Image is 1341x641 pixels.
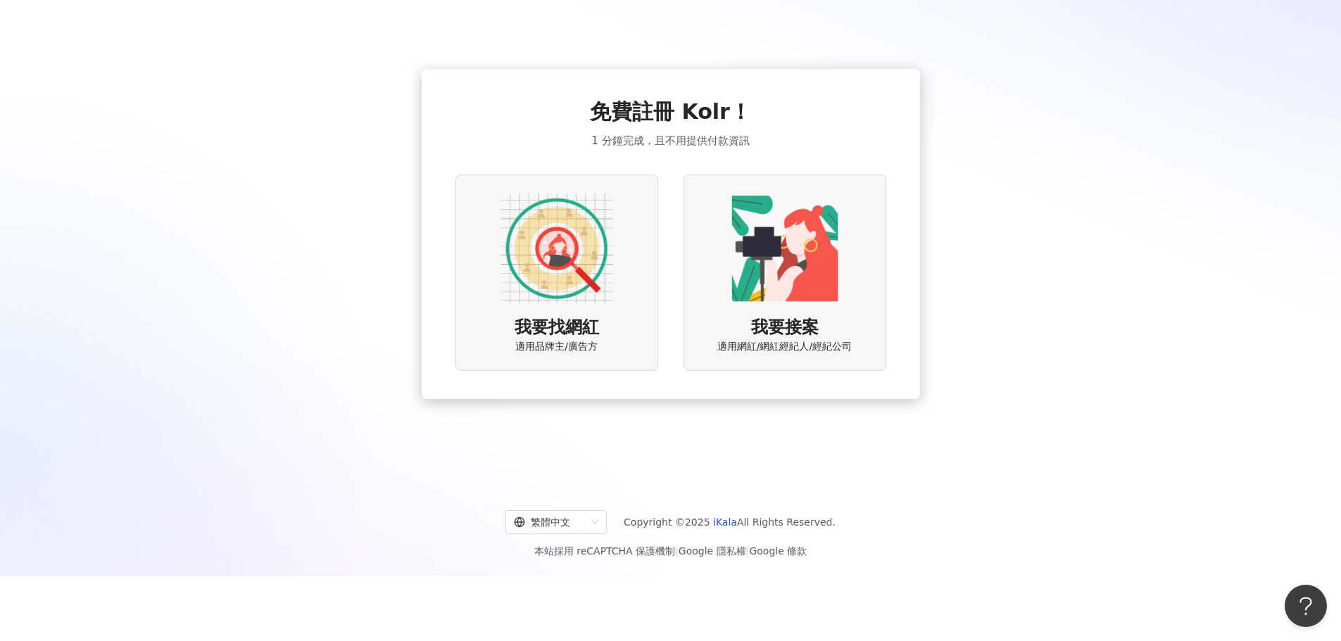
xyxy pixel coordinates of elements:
[534,542,807,559] span: 本站採用 reCAPTCHA 保護機制
[1285,585,1327,627] iframe: Help Scout Beacon - Open
[591,132,749,149] span: 1 分鐘完成，且不用提供付款資訊
[514,511,586,533] div: 繁體中文
[717,340,852,354] span: 適用網紅/網紅經紀人/經紀公司
[624,514,836,531] span: Copyright © 2025 All Rights Reserved.
[515,340,598,354] span: 適用品牌主/廣告方
[515,316,599,340] span: 我要找網紅
[713,516,737,528] a: iKala
[675,545,679,557] span: |
[749,545,807,557] a: Google 條款
[751,316,819,340] span: 我要接案
[590,97,751,127] span: 免費註冊 Kolr！
[729,192,841,305] img: KOL identity option
[746,545,750,557] span: |
[679,545,746,557] a: Google 隱私權
[500,192,613,305] img: AD identity option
